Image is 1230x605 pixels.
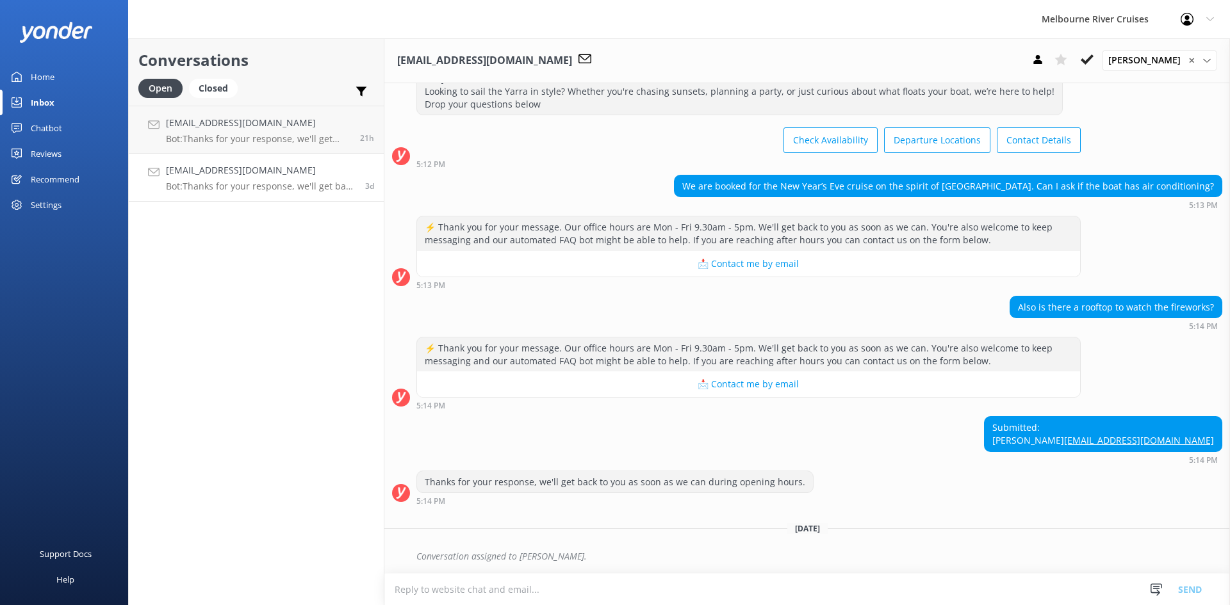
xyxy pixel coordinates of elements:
[1010,296,1222,318] div: Also is there a rooftop to watch the fireworks?
[129,154,384,202] a: [EMAIL_ADDRESS][DOMAIN_NAME]Bot:Thanks for your response, we'll get back to you as soon as we can...
[675,175,1222,197] div: We are booked for the New Year’s Eve cruise on the spirit of [GEOGRAPHIC_DATA]. Can I ask if the ...
[417,471,813,493] div: Thanks for your response, we'll get back to you as soon as we can during opening hours.
[31,141,61,166] div: Reviews
[166,181,356,192] p: Bot: Thanks for your response, we'll get back to you as soon as we can during opening hours.
[166,116,350,130] h4: [EMAIL_ADDRESS][DOMAIN_NAME]
[397,52,572,69] h3: [EMAIL_ADDRESS][DOMAIN_NAME]
[19,22,93,43] img: yonder-white-logo.png
[674,200,1222,209] div: Sep 12 2025 05:13pm (UTC +10:00) Australia/Sydney
[417,68,1062,115] div: Ahoy there! Welcome Aboard! Looking to sail the Yarra in style? Whether you're chasing sunsets, p...
[417,337,1080,371] div: ⚡ Thank you for your message. Our office hours are Mon - Fri 9.30am - 5pm. We'll get back to you ...
[416,402,445,410] strong: 5:14 PM
[138,48,374,72] h2: Conversations
[189,81,244,95] a: Closed
[1010,321,1222,330] div: Sep 12 2025 05:14pm (UTC +10:00) Australia/Sydney
[1189,456,1218,464] strong: 5:14 PM
[56,567,74,592] div: Help
[984,455,1222,464] div: Sep 12 2025 05:14pm (UTC +10:00) Australia/Sydney
[360,133,374,143] span: Sep 15 2025 06:24pm (UTC +10:00) Australia/Sydney
[1102,50,1217,70] div: Assign User
[416,497,445,505] strong: 5:14 PM
[787,523,828,534] span: [DATE]
[783,127,878,153] button: Check Availability
[138,79,183,98] div: Open
[31,192,61,218] div: Settings
[416,282,445,289] strong: 5:13 PM
[392,545,1222,567] div: 2025-09-14T23:28:53.006
[985,417,1222,451] div: Submitted: [PERSON_NAME]
[1064,434,1214,446] a: [EMAIL_ADDRESS][DOMAIN_NAME]
[416,159,1081,168] div: Sep 12 2025 05:12pm (UTC +10:00) Australia/Sydney
[417,371,1080,397] button: 📩 Contact me by email
[40,541,92,567] div: Support Docs
[417,216,1080,250] div: ⚡ Thank you for your message. Our office hours are Mon - Fri 9.30am - 5pm. We'll get back to you ...
[416,280,1081,289] div: Sep 12 2025 05:13pm (UTC +10:00) Australia/Sydney
[1188,54,1195,67] span: ✕
[1189,323,1218,330] strong: 5:14 PM
[365,181,374,191] span: Sep 12 2025 05:14pm (UTC +10:00) Australia/Sydney
[416,545,1222,567] div: Conversation assigned to [PERSON_NAME].
[416,161,445,168] strong: 5:12 PM
[417,251,1080,277] button: 📩 Contact me by email
[129,106,384,154] a: [EMAIL_ADDRESS][DOMAIN_NAME]Bot:Thanks for your response, we'll get back to you as soon as we can...
[997,127,1081,153] button: Contact Details
[189,79,238,98] div: Closed
[884,127,990,153] button: Departure Locations
[138,81,189,95] a: Open
[1189,202,1218,209] strong: 5:13 PM
[416,496,814,505] div: Sep 12 2025 05:14pm (UTC +10:00) Australia/Sydney
[31,64,54,90] div: Home
[416,401,1081,410] div: Sep 12 2025 05:14pm (UTC +10:00) Australia/Sydney
[166,133,350,145] p: Bot: Thanks for your response, we'll get back to you as soon as we can during opening hours.
[1108,53,1188,67] span: [PERSON_NAME]
[31,115,62,141] div: Chatbot
[166,163,356,177] h4: [EMAIL_ADDRESS][DOMAIN_NAME]
[31,166,79,192] div: Recommend
[31,90,54,115] div: Inbox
